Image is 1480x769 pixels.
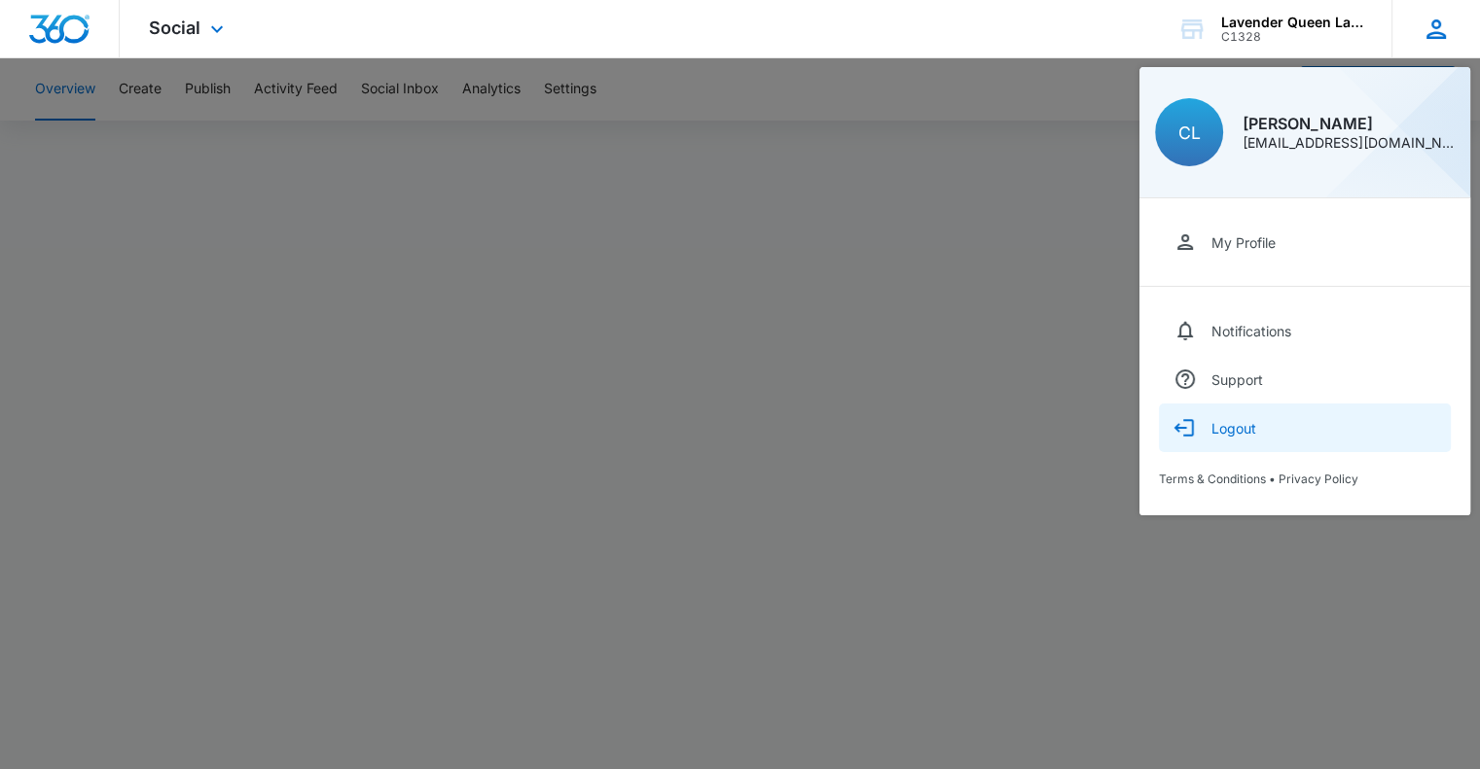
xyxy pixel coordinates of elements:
a: Terms & Conditions [1159,472,1266,486]
a: Notifications [1159,306,1451,355]
div: Logout [1211,420,1256,437]
div: Notifications [1211,323,1291,339]
span: Social [149,17,200,38]
div: [PERSON_NAME] [1243,116,1455,131]
a: Privacy Policy [1279,472,1358,486]
a: Support [1159,355,1451,403]
a: My Profile [1159,218,1451,266]
div: account name [1221,15,1363,30]
span: CL [1178,122,1201,143]
div: [EMAIL_ADDRESS][DOMAIN_NAME] [1243,136,1455,150]
div: account id [1221,30,1363,44]
button: Logout [1159,403,1451,452]
div: • [1159,472,1451,486]
div: Support [1211,371,1263,388]
div: My Profile [1211,234,1276,251]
